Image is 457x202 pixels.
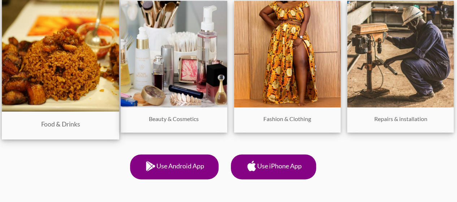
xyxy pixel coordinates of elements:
img: beauty-cosmetics [121,1,227,107]
p: Repairs & installation [351,111,450,123]
a: Use Android App [130,154,219,179]
p: Fashion & Clothing [238,111,337,123]
a: Use iPhone App [231,154,316,179]
img: fashion [234,1,341,107]
p: Food & Drinks [6,116,115,129]
img: repairs [347,1,454,107]
img: android-icon.png [145,160,156,172]
img: apple-icon.png [245,160,257,172]
p: Beauty & Cosmetics [124,111,224,123]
